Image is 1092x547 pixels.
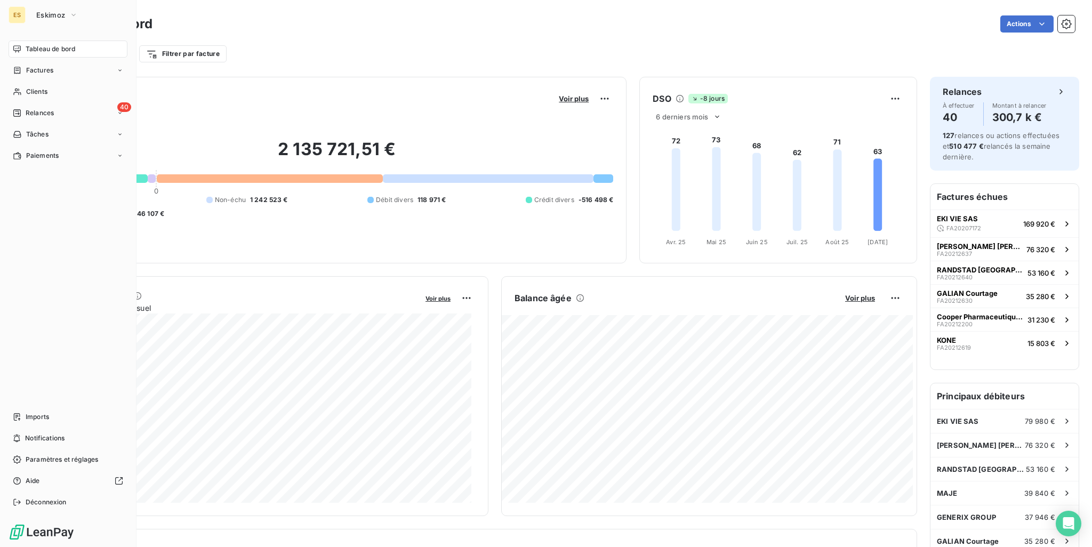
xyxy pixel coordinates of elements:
span: Débit divers [376,195,413,205]
span: FA20212630 [937,297,973,304]
span: Relances [26,108,54,118]
button: RANDSTAD [GEOGRAPHIC_DATA]FA2021264053 160 € [930,261,1079,284]
span: FA20212640 [937,274,973,280]
span: 40 [117,102,131,112]
h6: Balance âgée [515,292,572,304]
span: FA20212200 [937,321,973,327]
span: Clients [26,87,47,96]
h6: Factures échues [930,184,1079,210]
span: KONE [937,336,956,344]
span: 53 160 € [1026,465,1055,473]
span: 1 242 523 € [250,195,288,205]
span: 35 280 € [1024,537,1055,545]
span: Crédit divers [534,195,574,205]
span: -516 498 € [579,195,614,205]
h6: DSO [653,92,671,105]
span: 79 980 € [1025,417,1055,425]
h4: 300,7 k € [992,109,1047,126]
button: Actions [1000,15,1054,33]
span: FA20212637 [937,251,972,257]
span: Montant à relancer [992,102,1047,109]
tspan: [DATE] [868,238,888,246]
span: EKI VIE SAS [937,417,979,425]
span: Paramètres et réglages [26,455,98,464]
button: Filtrer par facture [139,45,227,62]
span: 35 280 € [1026,292,1055,301]
span: 6 derniers mois [656,112,708,121]
span: GENERIX GROUP [937,513,996,521]
tspan: Mai 25 [706,238,726,246]
span: Chiffre d'affaires mensuel [60,302,418,313]
span: 31 230 € [1027,316,1055,324]
span: MAJE [937,489,958,497]
tspan: Juin 25 [746,238,768,246]
h2: 2 135 721,51 € [60,139,613,171]
span: Déconnexion [26,497,67,507]
h6: Relances [943,85,982,98]
span: Notifications [25,433,65,443]
tspan: Juil. 25 [786,238,808,246]
tspan: Avr. 25 [667,238,686,246]
span: 53 160 € [1027,269,1055,277]
span: [PERSON_NAME] [PERSON_NAME] SAS [937,242,1022,251]
span: Tâches [26,130,49,139]
span: RANDSTAD [GEOGRAPHIC_DATA] [937,266,1023,274]
button: Cooper Pharmaceutique FrançaiseFA2021220031 230 € [930,308,1079,331]
span: -46 107 € [134,209,164,219]
span: 0 [154,187,158,195]
button: KONEFA2021261915 803 € [930,331,1079,355]
a: Aide [9,472,127,489]
span: 127 [943,131,954,140]
span: Paiements [26,151,59,160]
button: Voir plus [422,293,454,303]
span: Voir plus [425,295,451,302]
span: [PERSON_NAME] [PERSON_NAME] SAS [937,441,1025,449]
img: Logo LeanPay [9,524,75,541]
span: GALIAN Courtage [937,537,999,545]
span: FA20212619 [937,344,971,351]
span: À effectuer [943,102,975,109]
span: 169 920 € [1023,220,1055,228]
span: Voir plus [559,94,589,103]
div: Open Intercom Messenger [1056,511,1081,536]
span: EKI VIE SAS [937,214,978,223]
button: GALIAN CourtageFA2021263035 280 € [930,284,1079,308]
span: Eskimoz [36,11,65,19]
button: EKI VIE SASFA20207172169 920 € [930,210,1079,237]
h6: Principaux débiteurs [930,383,1079,409]
span: Tableau de bord [26,44,75,54]
span: 39 840 € [1024,489,1055,497]
div: ES [9,6,26,23]
button: Voir plus [842,293,878,303]
span: relances ou actions effectuées et relancés la semaine dernière. [943,131,1059,161]
span: 510 477 € [949,142,983,150]
span: Cooper Pharmaceutique Française [937,312,1023,321]
span: 76 320 € [1026,245,1055,254]
span: FA20207172 [946,225,981,231]
span: Factures [26,66,53,75]
span: 118 971 € [417,195,446,205]
button: [PERSON_NAME] [PERSON_NAME] SASFA2021263776 320 € [930,237,1079,261]
tspan: Août 25 [826,238,849,246]
span: RANDSTAD [GEOGRAPHIC_DATA] [937,465,1026,473]
span: Non-échu [215,195,246,205]
span: -8 jours [688,94,728,103]
span: 76 320 € [1025,441,1055,449]
span: Imports [26,412,49,422]
span: GALIAN Courtage [937,289,998,297]
span: 37 946 € [1025,513,1055,521]
span: Voir plus [845,294,875,302]
span: Aide [26,476,40,486]
span: 15 803 € [1027,339,1055,348]
h4: 40 [943,109,975,126]
button: Voir plus [556,94,592,103]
